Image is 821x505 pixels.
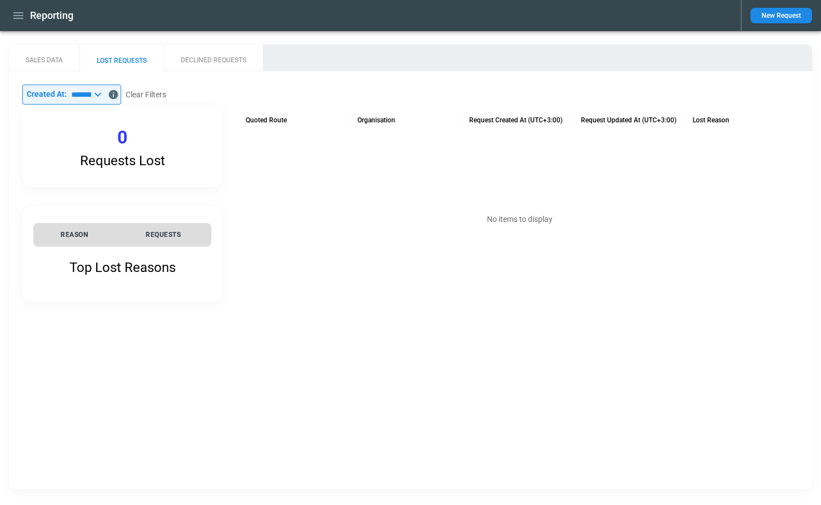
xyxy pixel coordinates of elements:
th: REASON [33,223,115,246]
div: Organisation [357,116,395,124]
p: Requests Lost [80,153,165,169]
div: Lost Reason [693,116,729,124]
button: New Request [750,8,812,23]
p: Top Lost Reasons [69,260,176,276]
button: SALES DATA [9,44,79,71]
th: REQUESTS [115,223,211,246]
p: Created At: [27,90,67,99]
button: LOST REQUESTS [79,44,163,71]
button: DECLINED REQUESTS [163,44,263,71]
div: Quoted Route [246,116,287,124]
div: Request Created At (UTC+3:00) [469,116,563,124]
p: No items to display [487,215,553,224]
p: 0 [117,127,127,148]
button: Clear Filters [126,88,166,102]
svg: Data includes activity through 26/08/2025 (end of day UTC) [108,89,119,100]
h1: Reporting [30,9,73,22]
div: Request Updated At (UTC+3:00) [581,116,676,124]
table: simple table [33,223,211,246]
